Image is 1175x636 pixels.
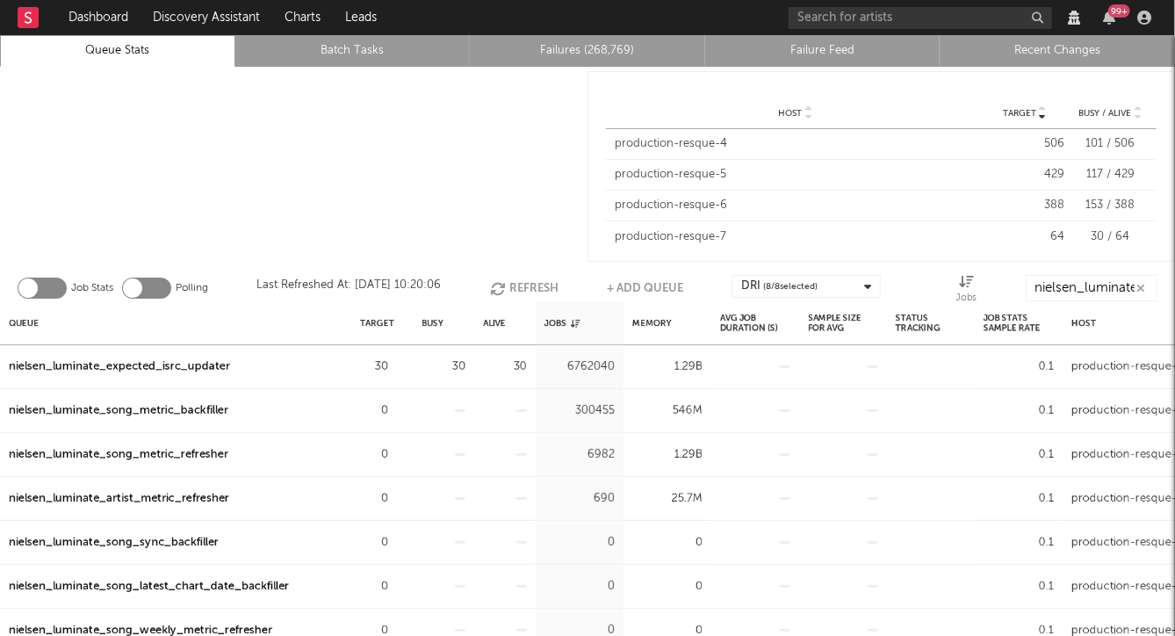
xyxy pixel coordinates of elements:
div: Host [1071,304,1096,342]
div: 101 / 506 [1073,135,1148,153]
div: 0 [544,576,615,597]
div: 0.1 [984,401,1054,422]
div: 153 / 388 [1073,197,1148,214]
div: Memory [632,304,672,342]
button: + Add Queue [607,275,683,301]
div: production-resque-4 [615,135,977,153]
div: 0.1 [984,488,1054,510]
div: 117 / 429 [1073,166,1148,184]
a: Failures (268,769) [479,40,696,61]
div: 300455 [544,401,615,422]
span: ( 8 / 8 selected) [763,276,818,297]
div: Last Refreshed At: [DATE] 10:20:06 [256,275,441,301]
div: Queue [9,304,39,342]
div: 6762040 [544,357,615,378]
div: 64 [985,228,1064,246]
div: 546M [632,401,703,422]
a: Batch Tasks [245,40,461,61]
div: 506 [985,135,1064,153]
a: Failure Feed [715,40,931,61]
div: production-resque-7 [615,228,977,246]
button: Refresh [490,275,559,301]
span: Host [779,108,803,119]
a: nielsen_luminate_expected_isrc_updater [9,357,230,378]
div: 0.1 [984,444,1054,466]
div: Job Stats Sample Rate [984,304,1054,342]
div: 1.29B [632,357,703,378]
div: Status Tracking [896,304,966,342]
div: 0 [632,576,703,597]
span: Busy / Alive [1079,108,1132,119]
div: 6982 [544,444,615,466]
div: Sample Size For Avg [808,304,878,342]
div: 0 [360,576,388,597]
div: 1.29B [632,444,703,466]
div: Jobs [956,288,977,309]
div: 0 [360,444,388,466]
label: Polling [176,278,208,299]
div: Target [360,304,394,342]
a: nielsen_luminate_song_sync_backfiller [9,532,219,553]
div: Jobs [544,304,580,342]
div: 99 + [1108,4,1130,18]
input: Search... [1026,275,1157,301]
div: 0 [360,488,388,510]
div: 30 [360,357,388,378]
div: 0 [632,532,703,553]
label: Job Stats [71,278,113,299]
div: 0.1 [984,576,1054,597]
div: 0 [360,532,388,553]
span: Target [1003,108,1036,119]
div: 30 [422,357,465,378]
div: 0.1 [984,357,1054,378]
div: Busy [422,304,443,342]
div: 25.7M [632,488,703,510]
div: 388 [985,197,1064,214]
div: production-resque-5 [615,166,977,184]
div: 429 [985,166,1064,184]
a: nielsen_luminate_song_metric_refresher [9,444,228,466]
a: nielsen_luminate_song_metric_backfiller [9,401,228,422]
div: 30 / 64 [1073,228,1148,246]
div: production-resque-6 [615,197,977,214]
a: Recent Changes [949,40,1165,61]
div: Jobs [956,275,977,308]
div: Alive [483,304,506,342]
a: nielsen_luminate_artist_metric_refresher [9,488,229,510]
a: Queue Stats [10,40,226,61]
div: 0.1 [984,532,1054,553]
div: 0 [544,532,615,553]
div: DRI [741,276,818,297]
div: 30 [483,357,527,378]
div: Avg Job Duration (s) [720,304,790,342]
div: 0 [360,401,388,422]
a: nielsen_luminate_song_latest_chart_date_backfiller [9,576,289,597]
div: 690 [544,488,615,510]
button: 99+ [1103,11,1115,25]
input: Search for artists [789,7,1052,29]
